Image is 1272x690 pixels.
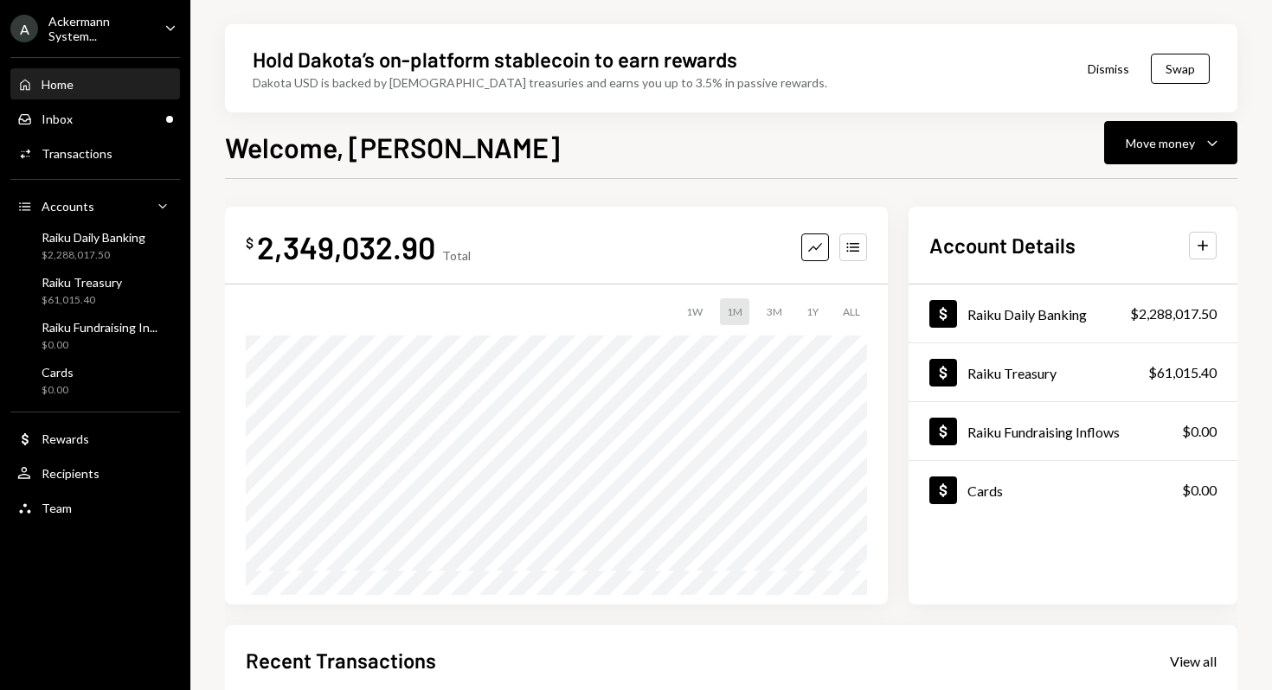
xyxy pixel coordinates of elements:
div: 3M [760,298,789,325]
a: Rewards [10,423,180,454]
a: Cards$0.00 [10,360,180,401]
a: Raiku Daily Banking$2,288,017.50 [10,225,180,266]
div: Hold Dakota’s on-platform stablecoin to earn rewards [253,45,737,73]
div: Cards [967,482,1003,499]
div: ALL [836,298,867,325]
div: 1M [720,298,749,325]
div: $0.00 [1182,421,1217,442]
div: Inbox [42,112,73,126]
div: 2,349,032.90 [257,227,435,266]
a: Cards$0.00 [909,461,1237,519]
a: Recipients [10,457,180,489]
div: Home [42,77,74,92]
div: $61,015.40 [42,293,122,308]
div: A [10,15,38,42]
a: Home [10,68,180,99]
button: Dismiss [1066,48,1151,89]
div: $61,015.40 [1148,362,1217,383]
a: Inbox [10,103,180,134]
div: Recipients [42,466,100,481]
div: $0.00 [1182,480,1217,501]
h2: Account Details [929,231,1076,259]
div: Raiku Daily Banking [42,230,145,245]
div: $2,288,017.50 [42,248,145,263]
a: Raiku Daily Banking$2,288,017.50 [909,284,1237,342]
div: 1Y [800,298,826,325]
div: Raiku Daily Banking [967,306,1087,323]
a: Accounts [10,190,180,221]
div: Ackermann System... [48,14,151,43]
div: Raiku Treasury [42,275,122,290]
div: Raiku Fundraising In... [42,320,157,335]
div: $0.00 [42,383,74,398]
button: Move money [1104,121,1237,164]
div: $2,288,017.50 [1130,303,1217,324]
div: Accounts [42,199,94,214]
div: Raiku Fundraising Inflows [967,424,1120,440]
div: $0.00 [42,338,157,353]
div: Total [442,248,471,263]
a: Raiku Fundraising Inflows$0.00 [909,402,1237,460]
a: View all [1170,651,1217,670]
div: Transactions [42,146,112,161]
button: Swap [1151,54,1210,84]
a: Raiku Fundraising In...$0.00 [10,315,180,356]
div: Rewards [42,431,89,446]
div: 1W [679,298,710,325]
a: Team [10,492,180,523]
div: Dakota USD is backed by [DEMOGRAPHIC_DATA] treasuries and earns you up to 3.5% in passive rewards. [253,73,827,92]
h2: Recent Transactions [246,646,436,674]
div: Move money [1126,134,1195,152]
a: Raiku Treasury$61,015.40 [10,270,180,311]
div: Team [42,501,72,515]
div: Raiku Treasury [967,365,1057,381]
div: $ [246,234,254,252]
a: Transactions [10,137,180,169]
div: View all [1170,653,1217,670]
a: Raiku Treasury$61,015.40 [909,343,1237,401]
div: Cards [42,365,74,380]
h1: Welcome, [PERSON_NAME] [225,130,560,164]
